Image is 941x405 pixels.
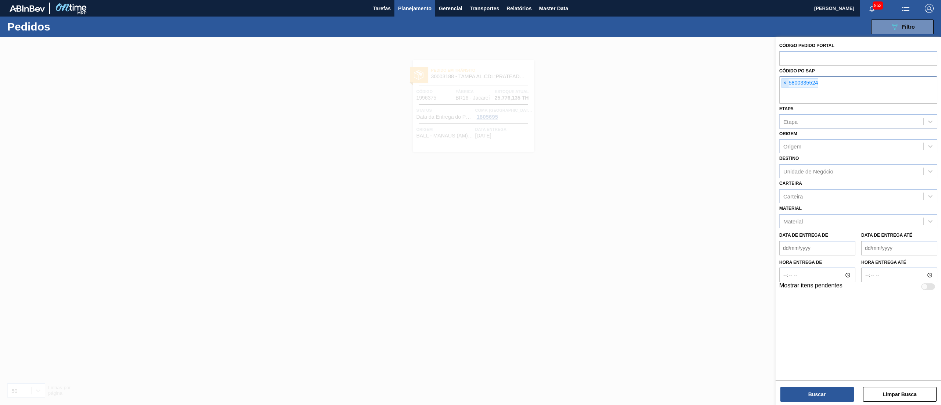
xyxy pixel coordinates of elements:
div: 5800335524 [781,78,818,88]
label: Data de Entrega até [861,233,912,238]
label: Data de Entrega de [779,233,828,238]
img: userActions [901,4,910,13]
span: Gerencial [439,4,462,13]
label: Códido PO SAP [779,68,815,74]
div: Carteira [783,193,803,199]
input: dd/mm/yyyy [861,241,937,255]
button: Filtro [871,19,934,34]
span: Tarefas [373,4,391,13]
label: Origem [779,131,797,136]
span: Filtro [902,24,915,30]
div: Material [783,218,803,224]
label: Hora entrega de [779,257,855,268]
button: Notificações [860,3,884,14]
label: Etapa [779,106,794,111]
div: Origem [783,143,801,150]
div: Etapa [783,118,798,125]
label: Mostrar itens pendentes [779,282,842,291]
h1: Pedidos [7,22,122,31]
label: Carteira [779,181,802,186]
span: Relatórios [507,4,532,13]
span: Transportes [470,4,499,13]
span: 852 [873,1,883,10]
span: × [781,79,788,87]
label: Material [779,206,802,211]
img: TNhmsLtSVTkK8tSr43FrP2fwEKptu5GPRR3wAAAABJRU5ErkJggg== [10,5,45,12]
input: dd/mm/yyyy [779,241,855,255]
label: Destino [779,156,799,161]
label: Hora entrega até [861,257,937,268]
span: Planejamento [398,4,432,13]
label: Código Pedido Portal [779,43,834,48]
div: Unidade de Negócio [783,168,833,175]
img: Logout [925,4,934,13]
span: Master Data [539,4,568,13]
